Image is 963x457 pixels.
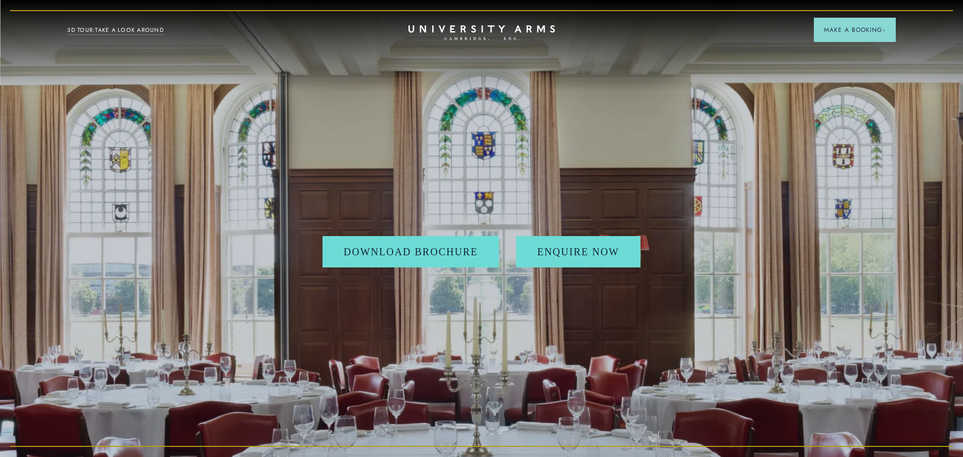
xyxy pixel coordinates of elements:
a: Download Brochure [323,236,499,267]
a: 3D TOUR:TAKE A LOOK AROUND [67,26,164,35]
a: Enquire Now [516,236,641,267]
span: Make a Booking [824,25,886,34]
img: Arrow icon [882,28,886,32]
button: Make a BookingArrow icon [814,18,896,42]
a: Home [408,25,555,41]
